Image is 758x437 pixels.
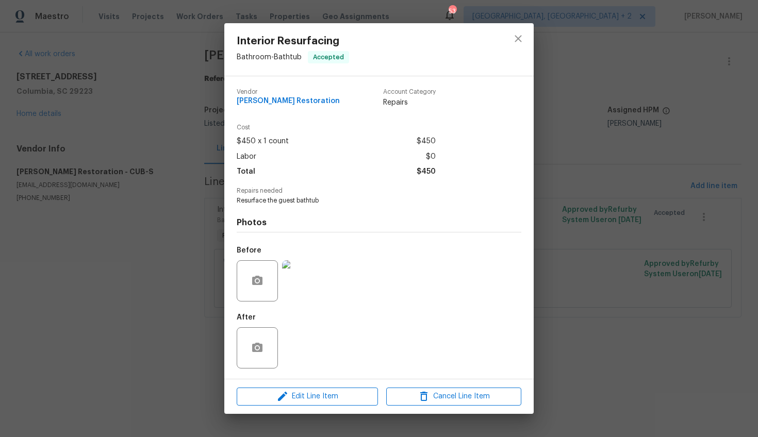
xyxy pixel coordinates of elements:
[417,164,436,179] span: $450
[386,388,521,406] button: Cancel Line Item
[240,390,375,403] span: Edit Line Item
[426,149,436,164] span: $0
[237,149,256,164] span: Labor
[383,89,436,95] span: Account Category
[506,26,531,51] button: close
[237,54,302,61] span: Bathroom - Bathtub
[417,134,436,149] span: $450
[237,188,521,194] span: Repairs needed
[449,6,456,16] div: 53
[309,52,348,62] span: Accepted
[237,247,261,254] h5: Before
[237,314,256,321] h5: After
[237,217,521,228] h4: Photos
[237,196,493,205] span: Resurface the guest bathtub
[383,97,436,108] span: Repairs
[237,36,349,47] span: Interior Resurfacing
[389,390,518,403] span: Cancel Line Item
[237,89,340,95] span: Vendor
[237,124,436,131] span: Cost
[237,134,289,149] span: $450 x 1 count
[237,388,378,406] button: Edit Line Item
[237,164,255,179] span: Total
[237,97,340,105] span: [PERSON_NAME] Restoration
